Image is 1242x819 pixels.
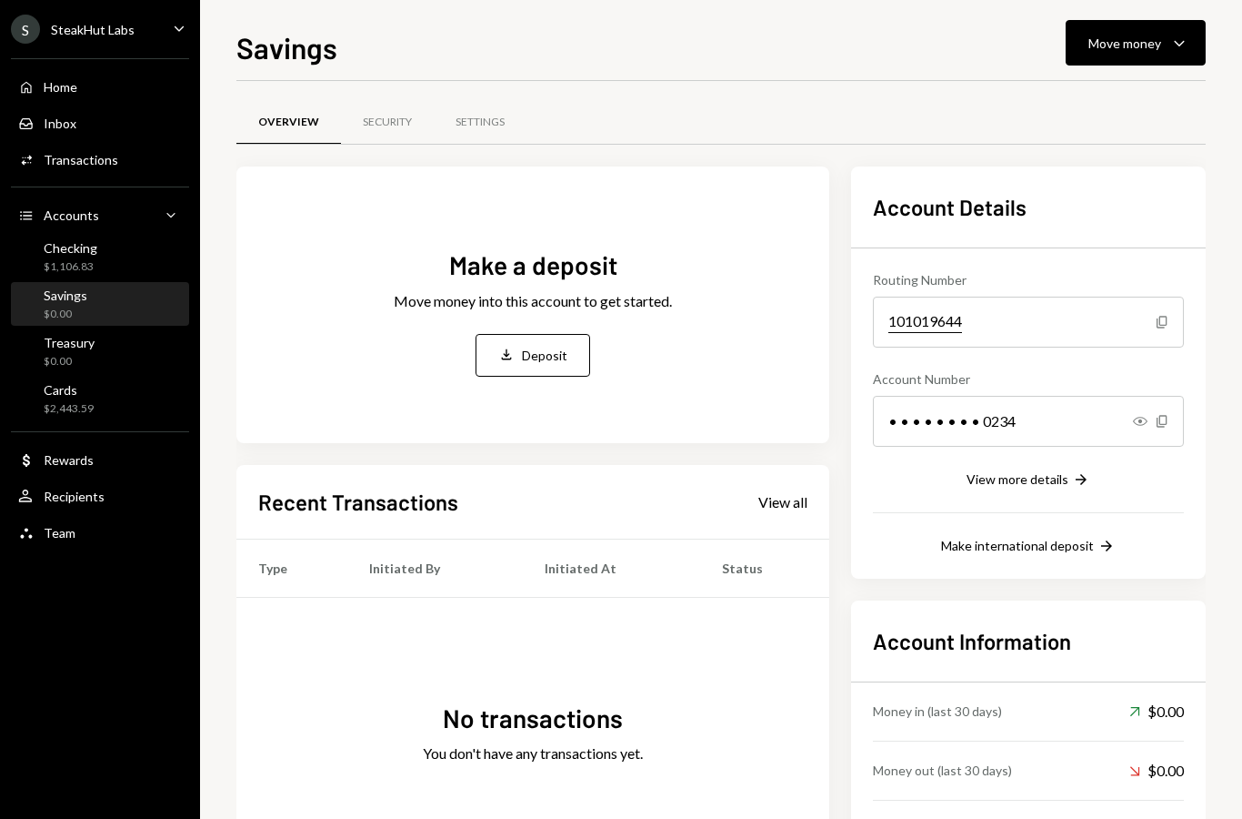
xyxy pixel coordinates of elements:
a: Home [11,70,189,103]
div: $0.00 [44,354,95,369]
a: Team [11,516,189,549]
div: Move money into this account to get started. [394,290,672,312]
div: Home [44,79,77,95]
div: Inbox [44,116,76,131]
div: View all [758,493,807,511]
th: Initiated At [523,539,699,597]
div: S [11,15,40,44]
div: Accounts [44,207,99,223]
div: Cards [44,382,94,398]
h2: Account Information [873,626,1184,656]
a: Recipients [11,480,189,512]
div: Move money [1088,34,1161,53]
a: Transactions [11,143,189,176]
div: No transactions [443,701,623,736]
div: Money out (last 30 days) [873,761,1012,780]
a: Rewards [11,443,189,476]
div: • • • • • • • • 0234 [873,396,1184,447]
div: Account Number [873,369,1184,389]
div: You don't have any transactions yet. [423,743,643,764]
div: Money in (last 30 days) [873,702,1002,721]
div: View more details [967,471,1068,487]
div: Team [44,525,75,541]
th: Initiated By [347,539,523,597]
div: Make international deposit [941,538,1094,553]
h1: Savings [236,29,337,66]
div: Checking [44,240,97,256]
button: Make international deposit [941,537,1116,557]
div: Recipients [44,489,105,504]
div: Transactions [44,152,118,167]
a: Inbox [11,106,189,139]
button: View more details [967,470,1090,490]
div: Deposit [522,346,567,365]
th: Status [700,539,829,597]
a: Settings [434,99,526,146]
th: Type [236,539,347,597]
div: Savings [44,288,87,303]
div: $1,106.83 [44,259,97,275]
a: Savings$0.00 [11,282,189,326]
div: Security [363,115,412,130]
div: Make a deposit [449,248,617,283]
h2: Recent Transactions [258,487,458,517]
a: Overview [236,99,341,146]
div: Settings [456,115,505,130]
div: $0.00 [1129,760,1184,782]
a: Treasury$0.00 [11,329,189,373]
button: Deposit [476,334,590,377]
a: Cards$2,443.59 [11,377,189,420]
div: Overview [258,115,319,130]
div: $2,443.59 [44,401,94,417]
div: $0.00 [44,307,87,322]
div: $0.00 [1129,701,1184,723]
div: SteakHut Labs [51,22,135,37]
a: Security [341,99,434,146]
a: View all [758,491,807,511]
div: Rewards [44,452,94,468]
a: Accounts [11,198,189,231]
div: Treasury [44,335,95,350]
button: Move money [1066,20,1206,66]
h2: Account Details [873,192,1184,222]
a: Checking$1,106.83 [11,235,189,278]
div: Routing Number [873,270,1184,289]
